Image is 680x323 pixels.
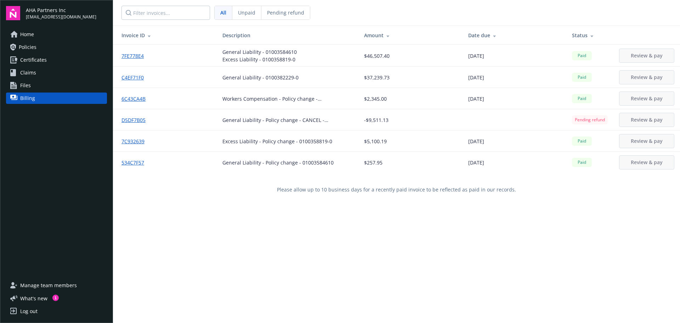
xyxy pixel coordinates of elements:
[6,29,107,40] a: Home
[20,29,34,40] span: Home
[220,9,226,16] span: All
[364,138,387,145] span: $5,100.19
[52,295,59,301] div: 1
[364,116,389,124] span: -$9,511.13
[6,80,107,91] a: Files
[364,159,382,166] span: $257.95
[6,93,107,104] a: Billing
[20,280,77,291] span: Manage team members
[121,6,210,20] input: Filter invoices...
[575,95,589,102] span: Paid
[113,173,680,206] div: Please allow up to 10 business days for a recently paid invoice to be reflected as paid in our re...
[575,117,605,123] span: Pending refund
[631,74,663,80] span: Review & pay
[631,159,663,166] span: Review & pay
[468,159,484,166] span: [DATE]
[267,9,304,16] span: Pending refund
[20,93,35,104] span: Billing
[364,32,457,39] div: Amount
[222,56,297,63] div: Excess Liability - 0100358819-0
[631,138,663,144] span: Review & pay
[20,80,31,91] span: Files
[20,295,47,302] span: What ' s new
[121,116,151,124] a: D5DF7B05
[222,138,332,145] div: Excess Liability - Policy change - 0100358819-0
[222,116,353,124] div: General Liability - Policy change - CANCEL - 01003584610
[6,6,20,20] img: navigator-logo.svg
[26,14,96,20] span: [EMAIL_ADDRESS][DOMAIN_NAME]
[6,54,107,66] a: Certificates
[121,32,211,39] div: Invoice ID
[575,74,589,80] span: Paid
[222,48,297,56] div: General Liability - 01003584610
[19,41,36,53] span: Policies
[26,6,107,20] button: AHA Partners Inc[EMAIL_ADDRESS][DOMAIN_NAME]
[468,32,561,39] div: Date due
[631,95,663,102] span: Review & pay
[121,52,149,60] a: 7FE778E4
[238,9,255,16] span: Unpaid
[619,134,674,148] button: Review & pay
[619,155,674,169] button: Review & pay
[26,6,96,14] span: AHA Partners Inc
[121,159,150,166] a: 534C7F57
[6,295,59,302] button: What's new1
[6,41,107,53] a: Policies
[6,67,107,78] a: Claims
[6,280,107,291] a: Manage team members
[619,70,674,84] button: Review & pay
[631,116,663,123] span: Review & pay
[468,74,484,81] span: [DATE]
[364,74,390,81] span: $37,239.73
[468,52,484,60] span: [DATE]
[222,32,353,39] div: Description
[121,74,149,81] a: C4EF71F0
[631,52,663,59] span: Review & pay
[20,306,38,317] div: Log out
[121,138,150,145] a: 7C932639
[572,32,608,39] div: Status
[20,54,47,66] span: Certificates
[364,52,390,60] span: $46,507.40
[121,95,151,102] a: 6C43CA4B
[619,49,674,63] button: Review & pay
[364,95,387,102] span: $2,345.00
[468,95,484,102] span: [DATE]
[575,159,589,166] span: Paid
[222,159,334,166] div: General Liability - Policy change - 01003584610
[575,138,589,144] span: Paid
[575,52,589,59] span: Paid
[619,91,674,106] button: Review & pay
[619,113,674,127] button: Review & pay
[222,74,299,81] div: General Liability - 0100382229-0
[20,67,36,78] span: Claims
[222,95,353,102] div: Workers Compensation - Policy change - MWC008209909
[468,138,484,145] span: [DATE]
